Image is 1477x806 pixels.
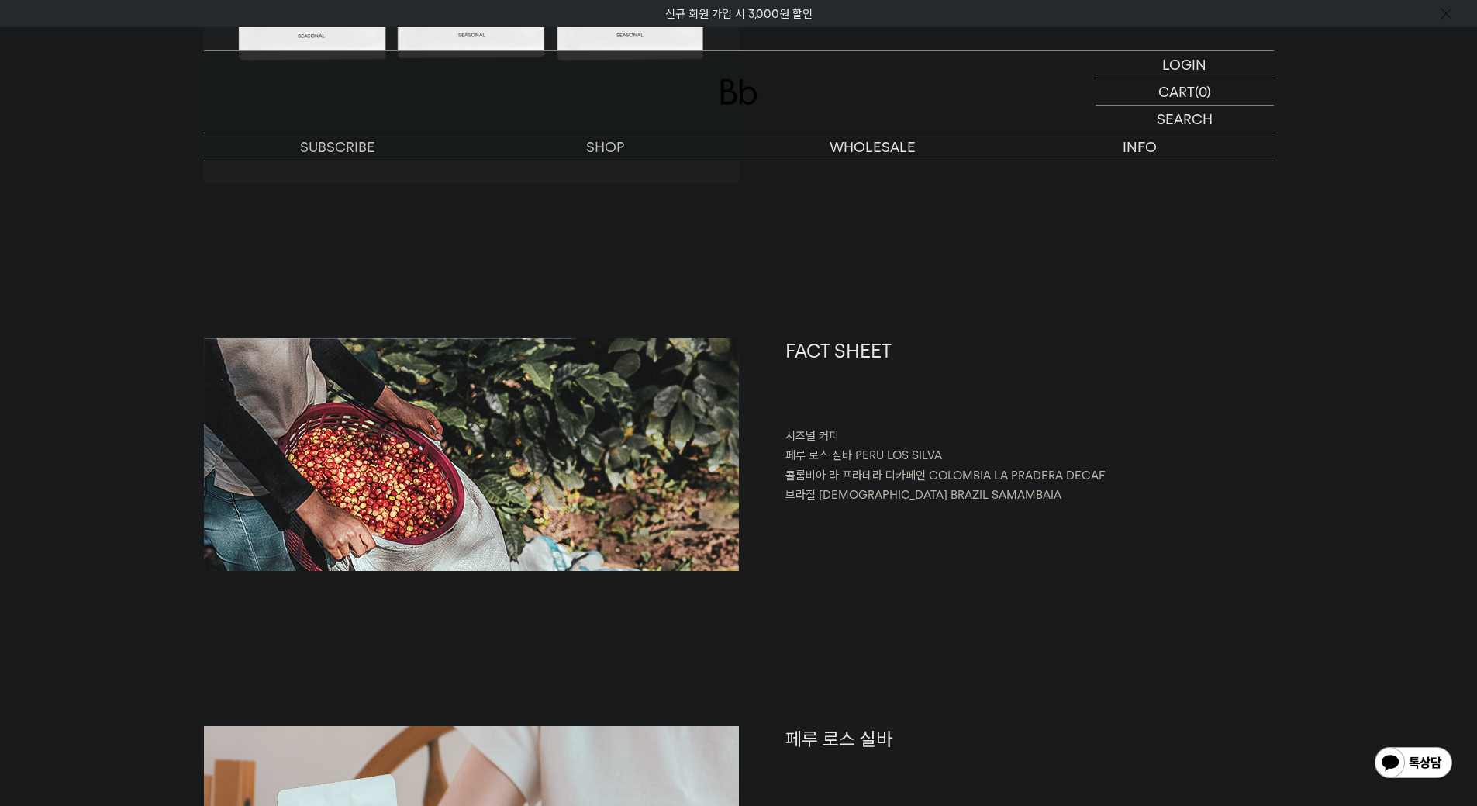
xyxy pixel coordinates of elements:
[951,488,1061,502] span: BRAZIL SAMAMBAIA
[720,79,757,105] img: 로고
[785,469,926,483] span: 콜롬비아 라 프라데라 디카페인
[1157,106,1213,133] p: SEARCH
[785,488,947,502] span: 브라질 [DEMOGRAPHIC_DATA]
[1158,78,1195,105] p: CART
[665,7,813,21] a: 신규 회원 가입 시 3,000원 할인
[1373,745,1454,783] img: 카카오톡 채널 1:1 채팅 버튼
[1096,78,1274,106] a: CART (0)
[785,448,852,462] span: 페루 로스 실바
[1162,51,1206,78] p: LOGIN
[929,469,1105,483] span: COLOMBIA LA PRADERA DECAF
[785,338,1274,427] h1: FACT SHEET
[204,338,739,571] img: 8월의 커피 3종 (각 200g x3)
[855,448,942,462] span: PERU LOS SILVA
[204,133,471,161] a: SUBSCRIBE
[471,133,739,161] a: SHOP
[739,133,1006,161] p: WHOLESALE
[1006,133,1274,161] p: INFO
[785,429,839,443] span: 시즈널 커피
[1096,51,1274,78] a: LOGIN
[1195,78,1211,105] p: (0)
